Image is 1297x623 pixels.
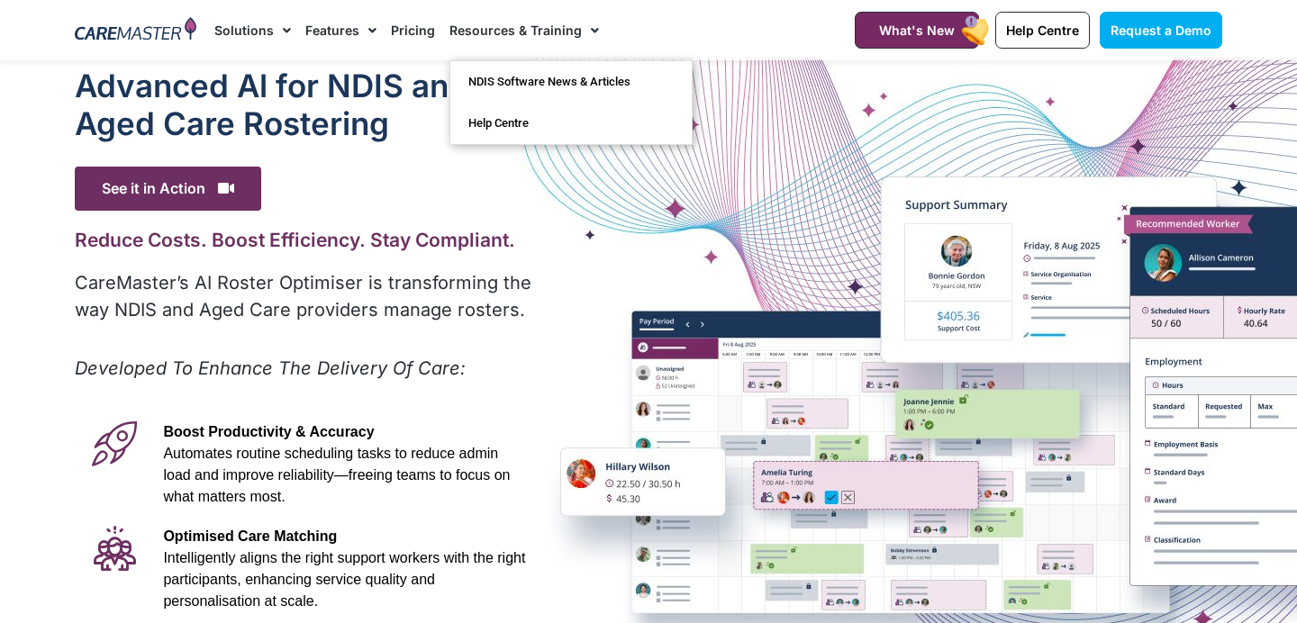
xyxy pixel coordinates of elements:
[75,357,466,379] em: Developed To Enhance The Delivery Of Care:
[75,229,535,251] h2: Reduce Costs. Boost Efficiency. Stay Compliant.
[450,61,692,103] a: NDIS Software News & Articles
[449,60,693,145] ul: Resources & Training
[163,446,510,504] span: Automates routine scheduling tasks to reduce admin load and improve reliability—freeing teams to ...
[75,67,535,142] h1: Advanced Al for NDIS and Aged Care Rostering
[1006,23,1079,38] span: Help Centre
[75,269,535,323] p: CareMaster’s AI Roster Optimiser is transforming the way NDIS and Aged Care providers manage rost...
[1100,12,1222,49] a: Request a Demo
[995,12,1090,49] a: Help Centre
[163,528,337,544] span: Optimised Care Matching
[855,12,979,49] a: What's New
[75,17,196,44] img: CareMaster Logo
[450,103,692,144] a: Help Centre
[75,167,261,211] span: See it in Action
[163,550,525,609] span: Intelligently aligns the right support workers with the right participants, enhancing service qua...
[879,23,955,38] span: What's New
[1111,23,1211,38] span: Request a Demo
[163,424,374,439] span: Boost Productivity & Accuracy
